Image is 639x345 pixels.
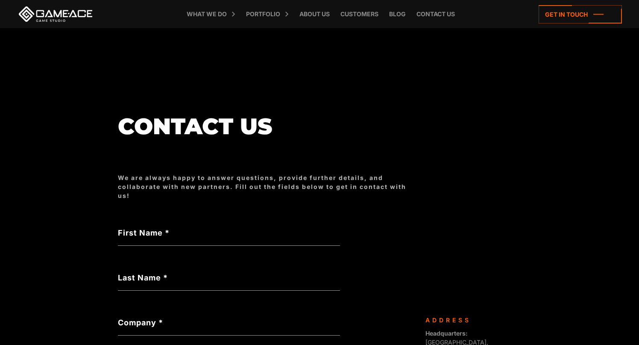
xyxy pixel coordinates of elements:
div: We are always happy to answer questions, provide further details, and collaborate with new partne... [118,173,417,201]
label: Last Name * [118,272,340,283]
h1: Contact us [118,114,417,139]
label: First Name * [118,227,340,239]
div: Address [425,316,515,324]
a: Get in touch [539,5,622,24]
label: Company * [118,317,340,328]
strong: Headquarters: [425,330,468,337]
